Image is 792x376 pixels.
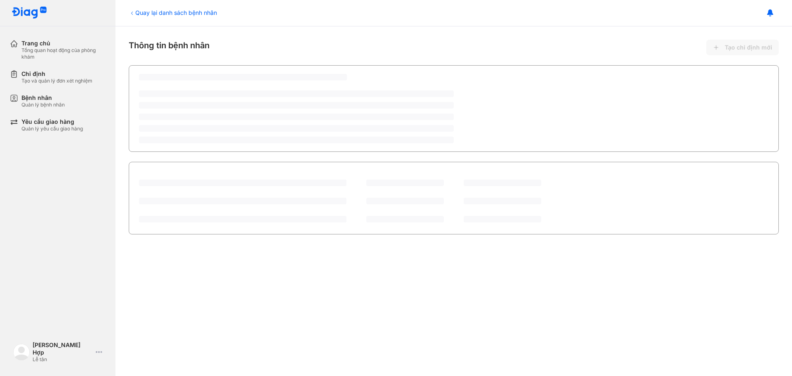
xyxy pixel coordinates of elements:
span: ‌ [139,198,346,204]
div: [PERSON_NAME] Hợp [33,341,92,356]
span: ‌ [366,216,444,222]
div: Trang chủ [21,40,106,47]
span: ‌ [139,137,454,143]
span: Tạo chỉ định mới [725,44,772,51]
span: ‌ [366,198,444,204]
div: Chỉ định [21,70,92,78]
div: Quản lý yêu cầu giao hàng [21,125,83,132]
span: ‌ [139,180,346,186]
div: Quay lại danh sách bệnh nhân [129,8,217,17]
span: ‌ [139,74,347,80]
span: ‌ [139,125,454,132]
img: logo [12,7,47,19]
span: ‌ [139,90,454,97]
span: ‌ [139,216,346,222]
span: ‌ [139,102,454,109]
img: logo [13,344,30,360]
span: ‌ [464,216,541,222]
div: Lễ tân [33,356,92,363]
span: ‌ [366,180,444,186]
span: ‌ [139,114,454,120]
div: Tổng quan hoạt động của phòng khám [21,47,106,60]
div: Thông tin bệnh nhân [129,40,779,55]
div: Bệnh nhân [21,94,65,102]
button: Tạo chỉ định mới [706,40,779,55]
span: ‌ [464,198,541,204]
span: ‌ [464,180,541,186]
div: Quản lý bệnh nhân [21,102,65,108]
div: Tạo và quản lý đơn xét nghiệm [21,78,92,84]
div: Lịch sử chỉ định [139,170,189,180]
div: Yêu cầu giao hàng [21,118,83,125]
